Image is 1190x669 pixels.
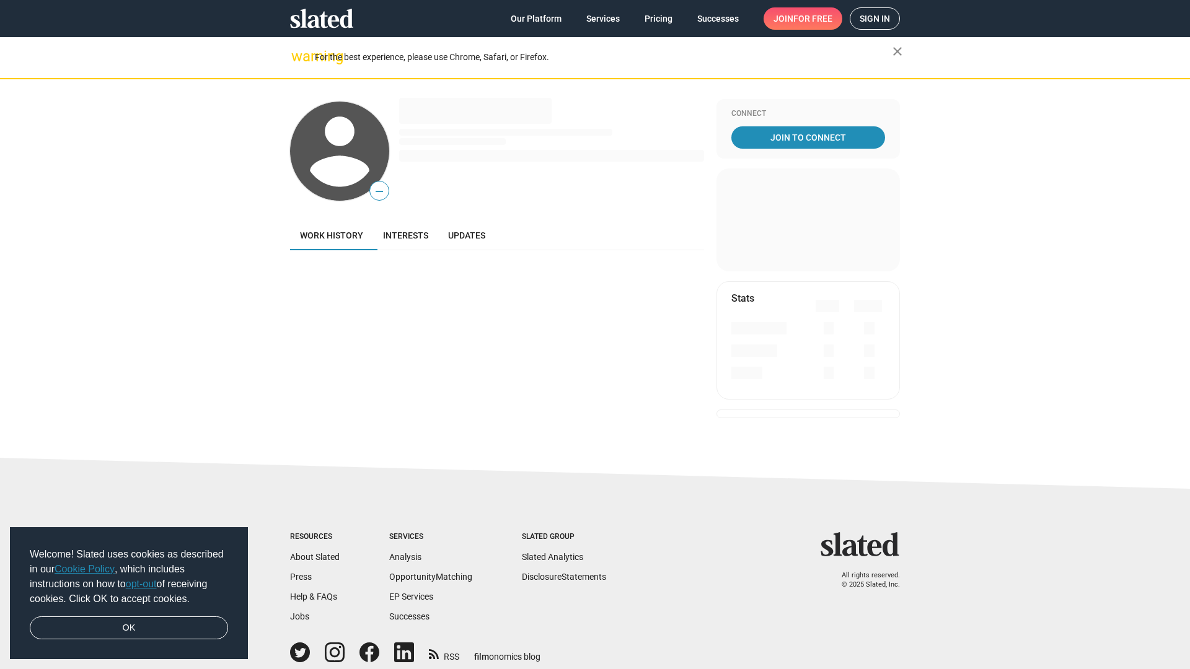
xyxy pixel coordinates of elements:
[290,592,337,601] a: Help & FAQs
[522,532,606,542] div: Slated Group
[10,527,248,660] div: cookieconsent
[290,221,373,250] a: Work history
[300,230,363,240] span: Work history
[522,572,606,582] a: DisclosureStatements
[829,571,900,589] p: All rights reserved. © 2025 Slated, Inc.
[290,552,340,562] a: About Slated
[474,652,489,662] span: film
[474,641,540,663] a: filmonomics blog
[429,644,459,663] a: RSS
[55,564,115,574] a: Cookie Policy
[697,7,739,30] span: Successes
[438,221,495,250] a: Updates
[370,183,389,199] span: —
[448,230,485,240] span: Updates
[389,552,421,562] a: Analysis
[635,7,682,30] a: Pricing
[793,7,832,30] span: for free
[373,221,438,250] a: Interests
[687,7,749,30] a: Successes
[734,126,883,149] span: Join To Connect
[773,7,832,30] span: Join
[890,44,905,59] mat-icon: close
[389,611,430,621] a: Successes
[522,552,583,562] a: Slated Analytics
[731,292,754,305] mat-card-title: Stats
[30,547,228,606] span: Welcome! Slated uses cookies as described in our , which includes instructions on how to of recei...
[290,611,309,621] a: Jobs
[291,49,306,64] mat-icon: warning
[850,7,900,30] a: Sign in
[576,7,630,30] a: Services
[389,572,472,582] a: OpportunityMatching
[731,109,885,119] div: Connect
[290,532,340,542] div: Resources
[30,616,228,640] a: dismiss cookie message
[383,230,428,240] span: Interests
[389,532,472,542] div: Services
[586,7,620,30] span: Services
[315,49,892,66] div: For the best experience, please use Chrome, Safari, or Firefox.
[731,126,885,149] a: Join To Connect
[764,7,842,30] a: Joinfor free
[290,572,312,582] a: Press
[645,7,672,30] span: Pricing
[126,579,157,589] a: opt-out
[501,7,571,30] a: Our Platform
[389,592,433,601] a: EP Services
[860,8,890,29] span: Sign in
[511,7,562,30] span: Our Platform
